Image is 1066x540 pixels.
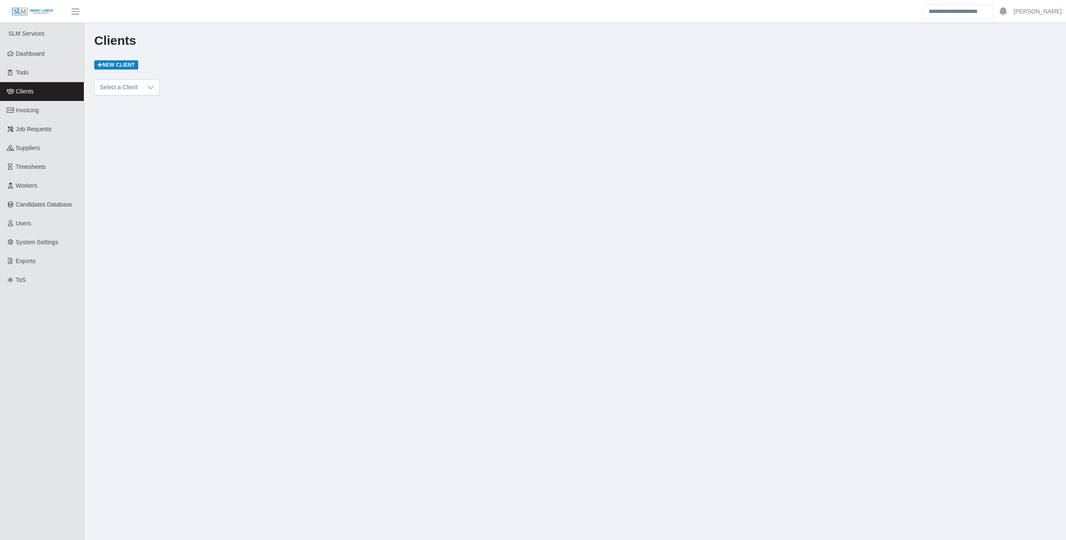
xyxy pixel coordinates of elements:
span: Invoicing [16,107,39,114]
img: SLM Logo [12,7,54,16]
span: Workers [16,182,38,189]
span: ToS [16,276,26,283]
span: System Settings [16,239,58,245]
a: [PERSON_NAME] [1014,7,1062,16]
input: Search [923,4,993,19]
span: Timesheets [16,163,46,170]
span: Clients [16,88,34,95]
h1: Clients [94,33,1056,48]
span: Select a Client [95,80,142,95]
a: New Client [94,60,138,70]
span: Dashboard [16,50,45,57]
span: Todo [16,69,28,76]
span: Suppliers [16,145,40,151]
span: Job Requests [16,126,52,132]
span: Users [16,220,31,227]
span: Exports [16,258,36,264]
span: Candidates Database [16,201,72,208]
span: SLM Services [8,30,44,37]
